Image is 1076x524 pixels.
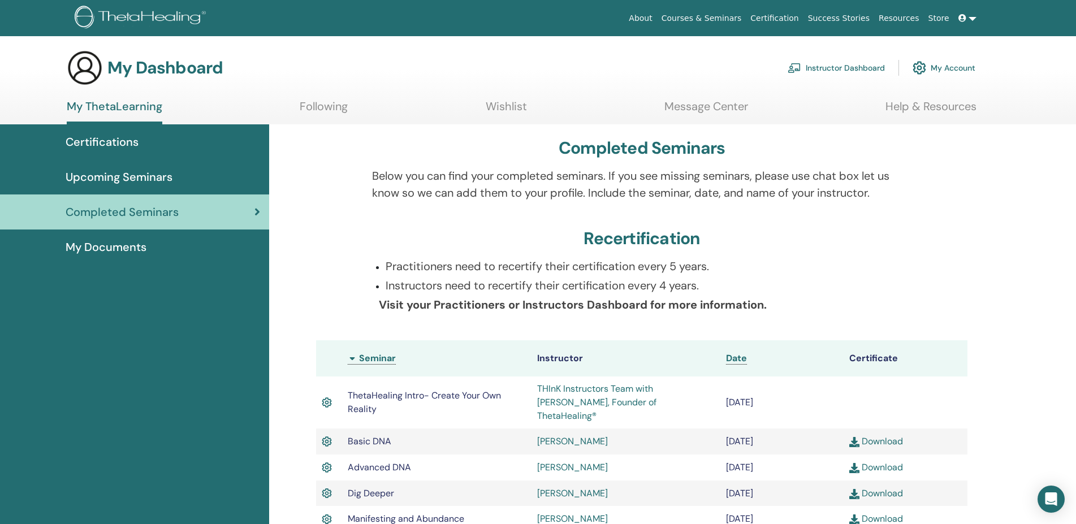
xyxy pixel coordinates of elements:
[746,8,803,29] a: Certification
[720,428,844,454] td: [DATE]
[386,277,912,294] p: Instructors need to recertify their certification every 4 years.
[844,340,967,376] th: Certificate
[624,8,656,29] a: About
[913,55,975,80] a: My Account
[66,168,172,185] span: Upcoming Seminars
[874,8,924,29] a: Resources
[348,461,411,473] span: Advanced DNA
[1038,486,1065,513] div: Open Intercom Messenger
[348,487,394,499] span: Dig Deeper
[537,487,608,499] a: [PERSON_NAME]
[559,138,725,158] h3: Completed Seminars
[67,50,103,86] img: generic-user-icon.jpg
[788,63,801,73] img: chalkboard-teacher.svg
[849,487,903,499] a: Download
[657,8,746,29] a: Courses & Seminars
[372,167,912,201] p: Below you can find your completed seminars. If you see missing seminars, please use chat box let ...
[322,434,332,449] img: Active Certificate
[720,376,844,428] td: [DATE]
[322,460,332,475] img: Active Certificate
[788,55,885,80] a: Instructor Dashboard
[486,99,527,122] a: Wishlist
[67,99,162,124] a: My ThetaLearning
[849,463,859,473] img: download.svg
[720,480,844,506] td: [DATE]
[584,228,700,249] h3: Recertification
[720,454,844,480] td: [DATE]
[849,435,903,447] a: Download
[664,99,748,122] a: Message Center
[379,297,767,312] b: Visit your Practitioners or Instructors Dashboard for more information.
[924,8,954,29] a: Store
[300,99,348,122] a: Following
[66,133,139,150] span: Certifications
[885,99,976,122] a: Help & Resources
[66,239,146,255] span: My Documents
[726,352,747,365] a: Date
[726,352,747,364] span: Date
[803,8,874,29] a: Success Stories
[537,383,656,422] a: THInK Instructors Team with [PERSON_NAME], Founder of ThetaHealing®
[849,489,859,499] img: download.svg
[913,58,926,77] img: cog.svg
[322,395,332,410] img: Active Certificate
[348,389,501,415] span: ThetaHealing Intro- Create Your Own Reality
[386,258,912,275] p: Practitioners need to recertify their certification every 5 years.
[348,435,391,447] span: Basic DNA
[849,437,859,447] img: download.svg
[75,6,210,31] img: logo.png
[531,340,720,376] th: Instructor
[322,486,332,501] img: Active Certificate
[849,461,903,473] a: Download
[66,203,179,220] span: Completed Seminars
[537,435,608,447] a: [PERSON_NAME]
[107,58,223,78] h3: My Dashboard
[537,461,608,473] a: [PERSON_NAME]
